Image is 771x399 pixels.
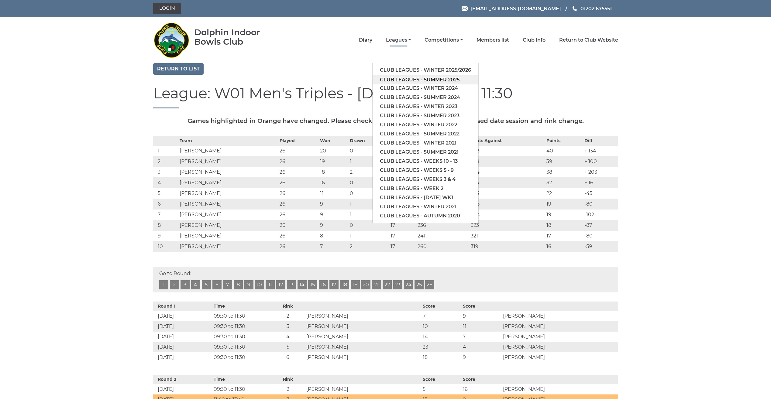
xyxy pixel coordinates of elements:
[469,241,545,252] td: 319
[421,311,461,321] td: 7
[421,342,461,352] td: 23
[348,177,389,188] td: 0
[318,199,348,209] td: 9
[305,342,421,352] td: [PERSON_NAME]
[373,148,478,157] a: Club leagues - Summer 2021
[461,321,501,332] td: 11
[583,241,618,252] td: -59
[212,280,222,289] a: 6
[271,342,305,352] td: 5
[559,37,618,43] a: Return to Club Website
[278,177,318,188] td: 26
[373,138,478,148] a: Club leagues - Winter 2021
[212,302,271,311] th: Time
[461,375,501,384] th: Score
[348,209,389,220] td: 1
[153,230,178,241] td: 9
[501,332,618,342] td: [PERSON_NAME]
[462,6,468,11] img: Email
[153,177,178,188] td: 4
[329,280,339,289] a: 17
[470,5,561,11] span: [EMAIL_ADDRESS][DOMAIN_NAME]
[359,37,372,43] a: Diary
[389,241,416,252] td: 17
[318,188,348,199] td: 11
[278,145,318,156] td: 26
[373,184,478,193] a: Club leagues - Week 2
[421,375,461,384] th: Score
[583,209,618,220] td: -102
[271,321,305,332] td: 3
[340,280,349,289] a: 18
[305,384,421,394] td: [PERSON_NAME]
[278,188,318,199] td: 26
[278,241,318,252] td: 26
[372,280,381,289] a: 21
[153,199,178,209] td: 6
[153,188,178,199] td: 5
[278,136,318,145] th: Played
[373,75,478,84] a: Club leagues - Summer 2025
[153,19,190,61] img: Dolphin Indoor Bowls Club
[278,220,318,230] td: 26
[153,375,212,384] th: Round 2
[318,156,348,167] td: 19
[416,241,470,252] td: 260
[421,321,461,332] td: 10
[545,136,583,145] th: Points
[178,241,278,252] td: [PERSON_NAME]
[223,280,232,289] a: 7
[373,193,478,202] a: Club leagues - [DATE] wk1
[545,188,583,199] td: 22
[469,145,545,156] td: 243
[348,241,389,252] td: 2
[416,230,470,241] td: 241
[583,177,618,188] td: + 16
[305,321,421,332] td: [PERSON_NAME]
[212,332,271,342] td: 09:30 to 11:30
[181,280,190,289] a: 3
[348,136,389,145] th: Drawn
[278,156,318,167] td: 26
[389,220,416,230] td: 17
[271,332,305,342] td: 4
[278,230,318,241] td: 26
[178,199,278,209] td: [PERSON_NAME]
[305,352,421,363] td: [PERSON_NAME]
[583,220,618,230] td: -87
[153,85,618,108] h1: League: W01 Men's Triples - [DATE] - 09:30 to 11:30
[178,220,278,230] td: [PERSON_NAME]
[373,211,478,220] a: Club leagues - Autumn 2020
[373,93,478,102] a: Club leagues - Summer 2024
[278,209,318,220] td: 26
[583,167,618,177] td: + 203
[421,302,461,311] th: Score
[373,84,478,93] a: Club leagues - Winter 2024
[583,136,618,145] th: Diff
[373,202,478,211] a: Club leagues - Winter 2021
[461,342,501,352] td: 4
[373,111,478,120] a: Club leagues - Summer 2023
[266,280,275,289] a: 11
[319,280,328,289] a: 16
[153,384,212,394] td: [DATE]
[583,156,618,167] td: + 100
[153,63,204,75] a: Return to list
[572,5,612,12] a: Phone us 01202 675551
[361,280,370,289] a: 20
[461,302,501,311] th: Score
[318,145,348,156] td: 20
[501,311,618,321] td: [PERSON_NAME]
[469,220,545,230] td: 323
[298,280,307,289] a: 14
[255,280,264,289] a: 10
[404,280,413,289] a: 24
[545,177,583,188] td: 32
[234,280,243,289] a: 8
[373,157,478,166] a: Club leagues - Weeks 10 - 13
[421,384,461,394] td: 5
[318,167,348,177] td: 18
[305,311,421,321] td: [PERSON_NAME]
[421,352,461,363] td: 18
[153,220,178,230] td: 8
